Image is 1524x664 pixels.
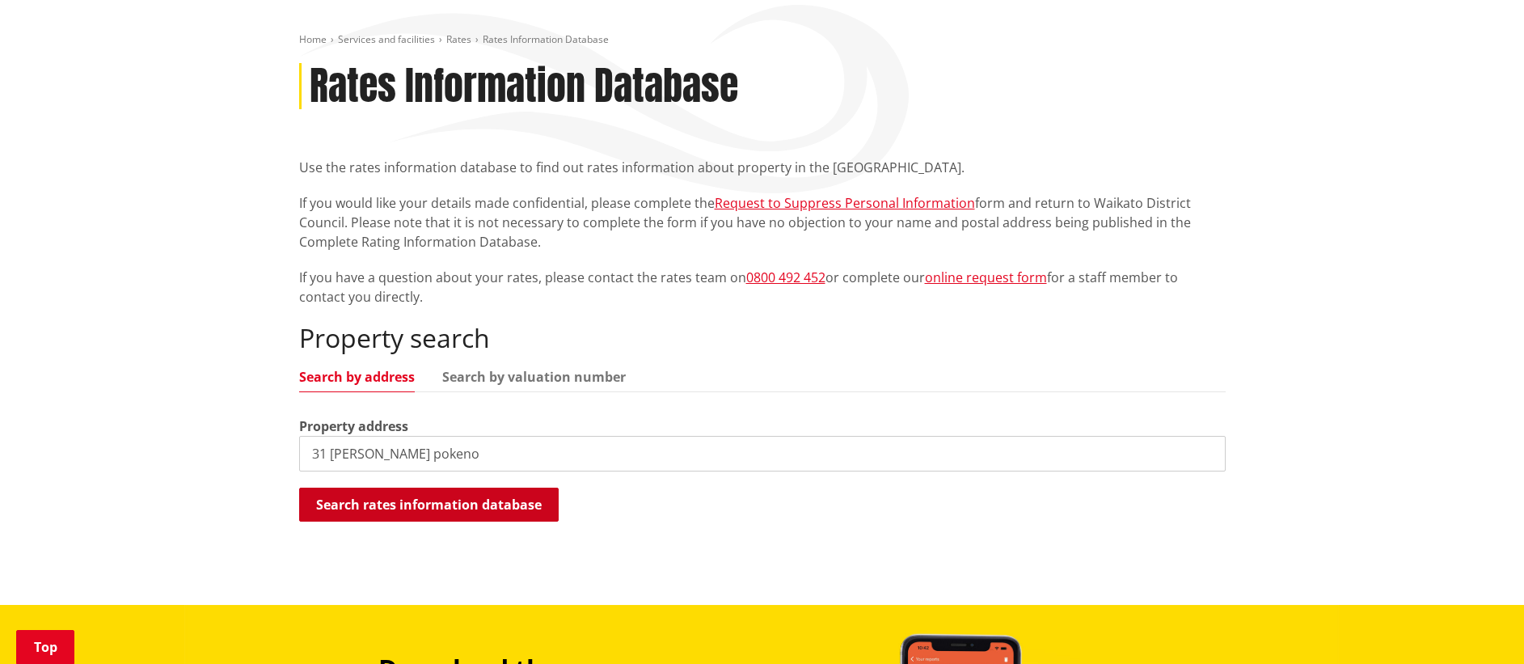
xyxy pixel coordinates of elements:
button: Search rates information database [299,488,559,522]
nav: breadcrumb [299,33,1226,47]
h2: Property search [299,323,1226,353]
a: online request form [925,269,1047,286]
span: Rates Information Database [483,32,609,46]
label: Property address [299,417,408,436]
a: Search by address [299,370,415,383]
p: If you have a question about your rates, please contact the rates team on or complete our for a s... [299,268,1226,307]
a: Request to Suppress Personal Information [715,194,975,212]
iframe: Messenger Launcher [1450,596,1508,654]
a: Search by valuation number [442,370,626,383]
p: If you would like your details made confidential, please complete the form and return to Waikato ... [299,193,1226,252]
h1: Rates Information Database [310,63,738,110]
a: Top [16,630,74,664]
a: Services and facilities [338,32,435,46]
input: e.g. Duke Street NGARUAWAHIA [299,436,1226,472]
a: Rates [446,32,471,46]
a: 0800 492 452 [746,269,825,286]
a: Home [299,32,327,46]
p: Use the rates information database to find out rates information about property in the [GEOGRAPHI... [299,158,1226,177]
